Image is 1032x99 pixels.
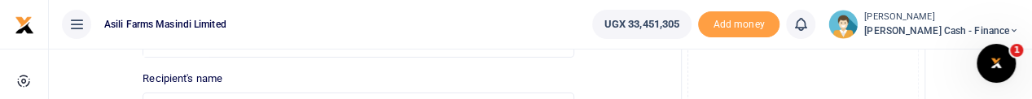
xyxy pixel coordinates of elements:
[977,44,1016,83] iframe: Intercom live chat
[698,17,779,29] a: Add money
[592,10,692,39] a: UGX 33,451,305
[828,10,858,39] img: profile-user
[1010,44,1023,57] span: 1
[586,10,698,39] li: Wallet ballance
[828,10,1019,39] a: profile-user [PERSON_NAME] [PERSON_NAME] Cash - Finance
[698,11,779,38] li: Toup your wallet
[15,15,34,35] img: logo-small
[604,16,679,32] span: UGX 33,451,305
[15,18,34,30] a: logo-small logo-large logo-large
[143,71,222,87] label: Recipient's name
[864,24,1019,38] span: [PERSON_NAME] Cash - Finance
[698,11,779,38] span: Add money
[98,17,233,32] span: Asili Farms Masindi Limited
[864,11,1019,24] small: [PERSON_NAME]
